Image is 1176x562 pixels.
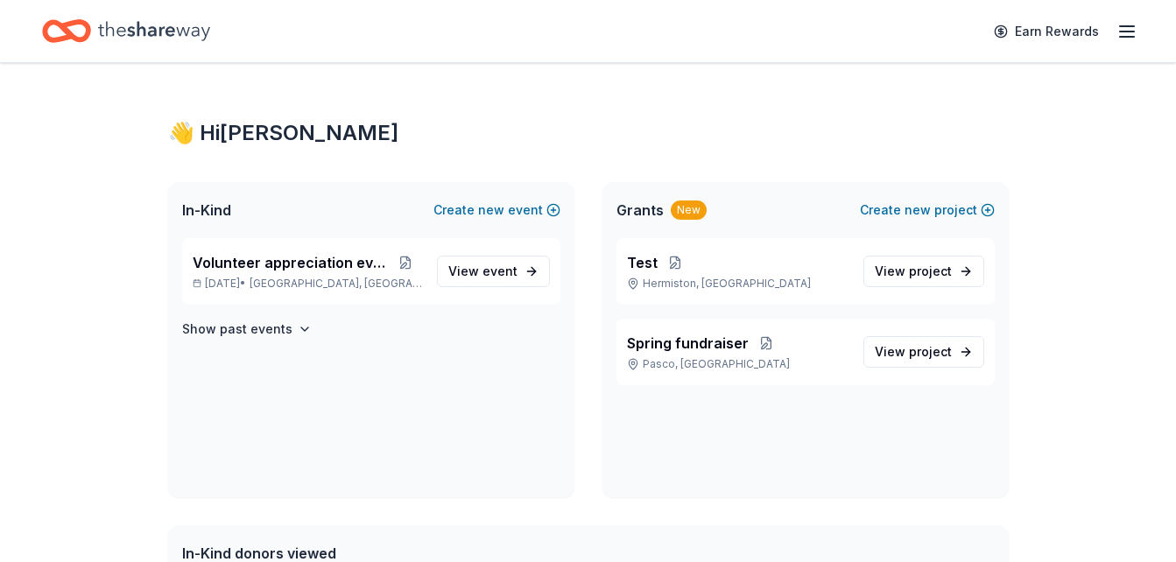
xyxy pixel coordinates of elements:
[42,11,210,52] a: Home
[437,256,550,287] a: View event
[627,333,749,354] span: Spring fundraiser
[909,344,952,359] span: project
[905,200,931,221] span: new
[182,319,292,340] h4: Show past events
[250,277,422,291] span: [GEOGRAPHIC_DATA], [GEOGRAPHIC_DATA]
[627,252,658,273] span: Test
[863,256,984,287] a: View project
[433,200,560,221] button: Createnewevent
[983,16,1109,47] a: Earn Rewards
[875,261,952,282] span: View
[448,261,518,282] span: View
[671,200,707,220] div: New
[168,119,1009,147] div: 👋 Hi [PERSON_NAME]
[182,319,312,340] button: Show past events
[627,277,849,291] p: Hermiston, [GEOGRAPHIC_DATA]
[482,263,518,278] span: event
[863,336,984,368] a: View project
[875,341,952,362] span: View
[478,200,504,221] span: new
[627,357,849,371] p: Pasco, [GEOGRAPHIC_DATA]
[193,252,389,273] span: Volunteer appreciation event
[616,200,664,221] span: Grants
[182,200,231,221] span: In-Kind
[860,200,995,221] button: Createnewproject
[193,277,423,291] p: [DATE] •
[909,263,952,278] span: project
